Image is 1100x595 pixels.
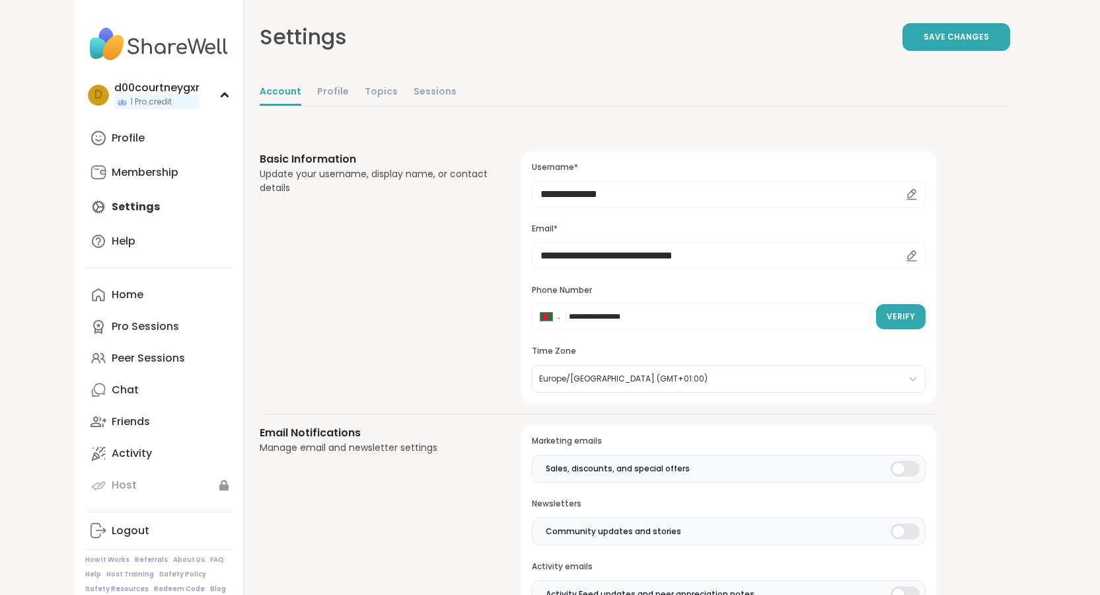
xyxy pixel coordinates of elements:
a: Membership [85,157,233,188]
div: Pro Sessions [112,319,179,334]
span: Sales, discounts, and special offers [546,463,690,475]
a: Account [260,79,301,106]
span: 1 Pro credit [130,97,172,108]
span: Community updates and stories [546,526,681,537]
h3: Basic Information [260,151,490,167]
a: Friends [85,406,233,438]
a: Pro Sessions [85,311,233,342]
div: Update your username, display name, or contact details [260,167,490,195]
h3: Username* [532,162,925,173]
h3: Email Notifications [260,425,490,441]
a: Topics [365,79,398,106]
span: Save Changes [924,31,989,43]
div: Settings [260,21,347,53]
div: Help [112,234,135,249]
div: Host [112,478,137,493]
a: FAQ [210,555,224,565]
a: Chat [85,374,233,406]
div: Chat [112,383,139,397]
span: d [94,87,102,104]
div: Logout [112,524,149,538]
a: Help [85,570,101,579]
a: Redeem Code [154,584,205,594]
h3: Marketing emails [532,436,925,447]
a: Logout [85,515,233,547]
div: d00courtneygxr [114,81,200,95]
div: Activity [112,446,152,461]
a: Safety Policy [159,570,206,579]
a: Peer Sessions [85,342,233,374]
button: Verify [876,304,926,329]
a: Help [85,225,233,257]
a: Activity [85,438,233,469]
div: Peer Sessions [112,351,185,366]
a: Safety Resources [85,584,149,594]
div: Membership [112,165,178,180]
h3: Activity emails [532,561,925,573]
a: Profile [85,122,233,154]
div: Home [112,288,143,302]
div: Friends [112,415,150,429]
button: Save Changes [902,23,1010,51]
span: Verify [887,311,915,323]
div: Manage email and newsletter settings [260,441,490,455]
a: Blog [210,584,226,594]
a: How It Works [85,555,129,565]
a: Home [85,279,233,311]
h3: Newsletters [532,498,925,510]
h3: Time Zone [532,346,925,357]
h3: Phone Number [532,285,925,296]
div: Profile [112,131,145,145]
img: ShareWell Nav Logo [85,21,233,67]
a: Host [85,469,233,501]
a: Profile [317,79,349,106]
a: Host Training [106,570,154,579]
h3: Email* [532,223,925,235]
a: About Us [173,555,205,565]
a: Referrals [135,555,168,565]
a: Sessions [414,79,457,106]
